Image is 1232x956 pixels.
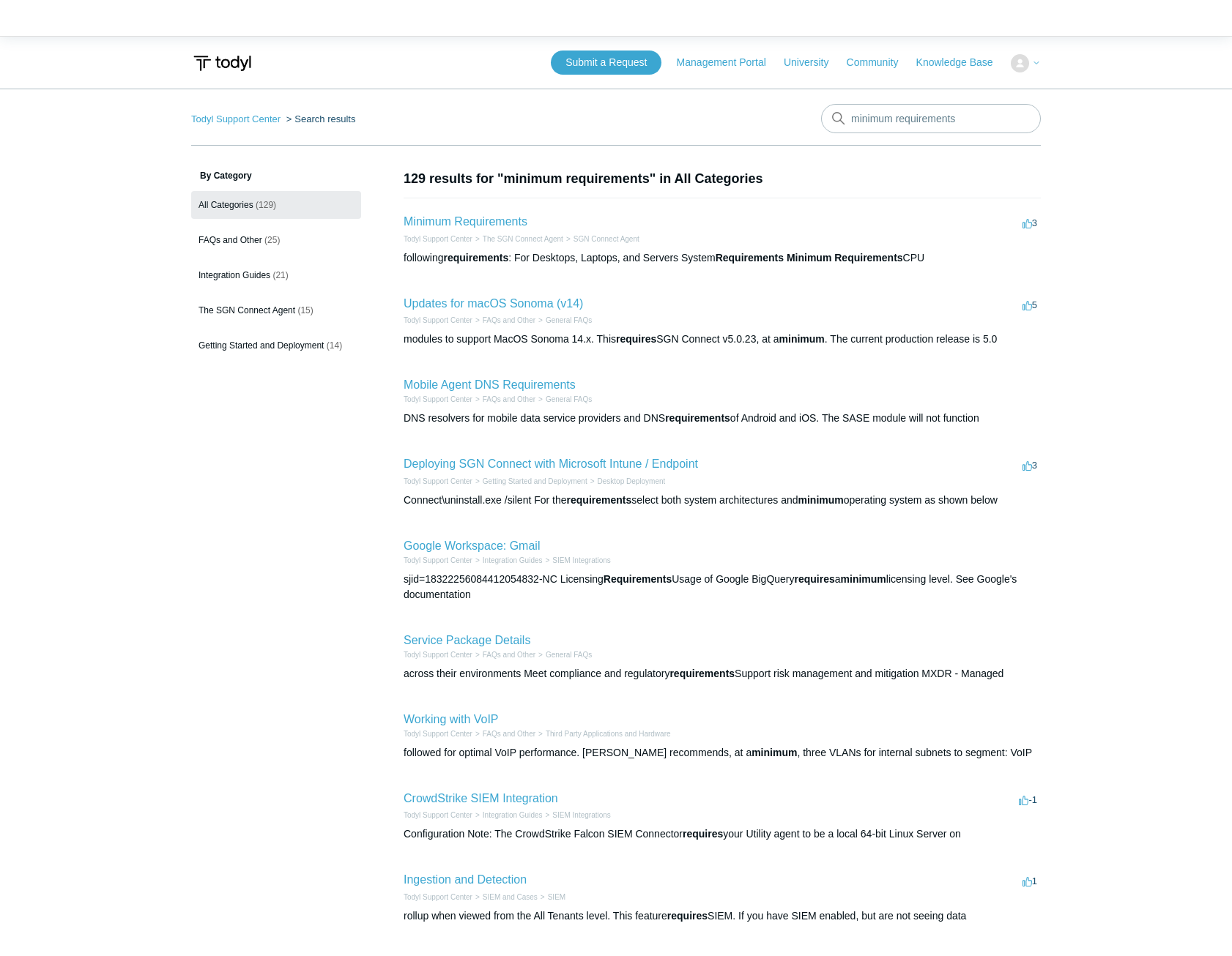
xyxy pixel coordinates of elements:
[847,55,913,70] a: Community
[1023,460,1037,471] span: 3
[191,332,361,359] a: Getting Started and Deployment (14)
[404,666,1041,681] div: across their environments Meet compliance and regulatory Support risk management and mitigation M...
[546,730,671,738] a: Third Party Applications and Hardware
[404,892,472,903] li: Todyl Support Center
[779,333,825,345] em: minimum
[683,828,723,840] em: requires
[472,649,535,660] li: FAQs and Other
[821,104,1041,133] input: Search
[327,340,342,351] span: (14)
[784,55,843,70] a: University
[1023,875,1037,886] span: 1
[404,315,472,326] li: Todyl Support Center
[472,892,538,903] li: SIEM and Cases
[598,477,666,485] a: Desktop Deployment
[483,316,535,324] a: FAQs and Other
[665,412,730,424] em: requirements
[535,394,592,405] li: General FAQs
[483,477,587,485] a: Getting Started and Deployment
[587,476,666,487] li: Desktop Deployment
[443,252,508,264] em: requirements
[483,556,543,564] a: Integration Guides
[191,50,253,77] img: Todyl Support Center Help Center home page
[264,235,280,245] span: (25)
[546,651,592,659] a: General FAQs
[283,113,356,124] li: Search results
[795,573,835,585] em: requires
[404,713,499,725] a: Working with VoIP
[198,270,270,280] span: Integration Guides
[472,234,563,244] li: The SGN Connect Agent
[191,296,361,324] a: The SGN Connect Agent (15)
[546,316,592,324] a: General FAQs
[404,235,472,243] a: Todyl Support Center
[404,234,472,244] li: Todyl Support Center
[551,51,661,75] a: Submit a Request
[483,730,535,738] a: FAQs and Other
[543,810,611,821] li: SIEM Integrations
[483,893,538,901] a: SIEM and Cases
[404,634,530,646] a: Service Package Details
[404,477,472,485] a: Todyl Support Center
[404,316,472,324] a: Todyl Support Center
[404,745,1041,761] div: followed for optimal VoIP performance. [PERSON_NAME] recommends, at a , three VLANs for internal ...
[916,55,1008,70] a: Knowledge Base
[272,270,288,280] span: (21)
[483,395,535,403] a: FAQs and Other
[752,747,797,758] em: minimum
[1023,299,1037,310] span: 5
[404,555,472,566] li: Todyl Support Center
[191,169,361,182] h3: By Category
[404,792,558,804] a: CrowdStrike SIEM Integration
[669,668,735,679] em: requirements
[616,333,656,345] em: requires
[604,573,672,585] em: Requirements
[191,226,361,254] a: FAQs and Other (25)
[404,908,1041,924] div: rollup when viewed from the All Tenants level. This feature SIEM. If you have SIEM enabled, but a...
[1023,217,1037,228] span: 3
[552,556,610,564] a: SIEM Integrations
[404,649,472,660] li: Todyl Support Center
[472,315,535,326] li: FAQs and Other
[543,555,611,566] li: SIEM Integrations
[787,252,903,264] em: Minimum Requirements
[841,573,886,585] em: minimum
[404,730,472,738] a: Todyl Support Center
[404,572,1041,602] div: sjid=18322256084412054832-NC Licensing Usage of Google BigQuery a licensing level. See Google's d...
[574,235,639,243] a: SGN Connect Agent
[404,215,527,228] a: Minimum Requirements
[404,378,576,391] a: Mobile Agent DNS Requirements
[404,476,472,487] li: Todyl Support Center
[404,493,1041,508] div: Connect\uninstall.exe /silent For the select both system architectures and operating system as sh...
[535,315,592,326] li: General FAQs
[256,200,276,210] span: (129)
[1019,794,1037,805] span: -1
[667,910,708,922] em: requires
[404,332,1041,347] div: modules to support MacOS Sonoma 14.x. This SGN Connect v5.0.23, at a . The current production rel...
[404,411,1041,426] div: DNS resolvers for mobile data service providers and DNS of Android and iOS. The SASE module will ...
[404,826,1041,842] div: Configuration Note: The CrowdStrike Falcon SIEM Connector your Utility agent to be a local 64-bit...
[472,476,587,487] li: Getting Started and Deployment
[535,649,592,660] li: General FAQs
[404,651,472,659] a: Todyl Support Center
[198,200,253,210] span: All Categories
[404,395,472,403] a: Todyl Support Center
[404,873,527,886] a: Ingestion and Detection
[483,235,563,243] a: The SGN Connect Agent
[472,555,543,566] li: Integration Guides
[535,728,670,739] li: Third Party Applications and Hardware
[567,494,632,506] em: requirements
[483,651,535,659] a: FAQs and Other
[404,250,1041,266] div: following : For Desktops, Laptops, and Servers System CPU
[191,113,281,124] a: Todyl Support Center
[563,234,639,244] li: SGN Connect Agent
[546,395,592,403] a: General FAQs
[472,810,543,821] li: Integration Guides
[677,55,781,70] a: Management Portal
[404,297,583,310] a: Updates for macOS Sonoma (v14)
[404,458,698,470] a: Deploying SGN Connect with Microsoft Intune / Endpoint
[552,811,610,819] a: SIEM Integrations
[472,728,535,739] li: FAQs and Other
[548,893,565,901] a: SIEM
[404,394,472,405] li: Todyl Support Center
